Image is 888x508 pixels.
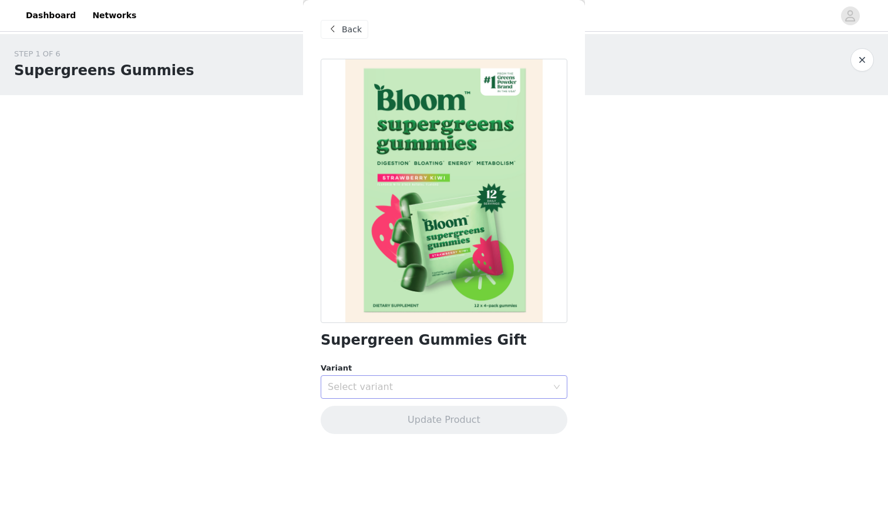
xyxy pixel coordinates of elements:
[321,332,526,348] h1: Supergreen Gummies Gift
[85,2,143,29] a: Networks
[342,23,362,36] span: Back
[845,6,856,25] div: avatar
[19,2,83,29] a: Dashboard
[14,60,194,81] h1: Supergreens Gummies
[328,381,547,393] div: Select variant
[321,362,567,374] div: Variant
[321,406,567,434] button: Update Product
[553,383,560,392] i: icon: down
[14,48,194,60] div: STEP 1 OF 6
